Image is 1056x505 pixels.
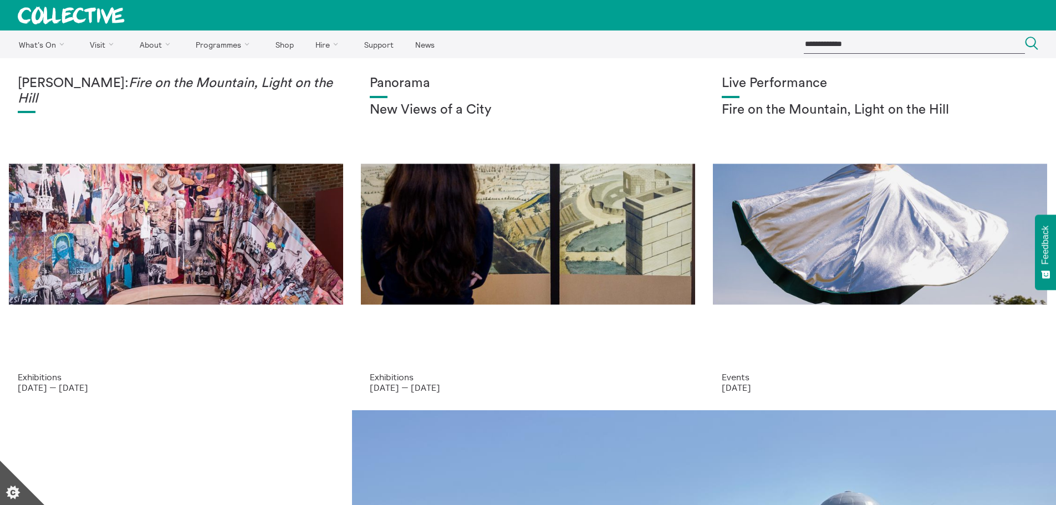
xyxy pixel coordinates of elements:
em: Fire on the Mountain, Light on the Hill [18,76,333,105]
h1: [PERSON_NAME]: [18,76,334,106]
a: Support [354,30,403,58]
a: Hire [306,30,353,58]
p: [DATE] — [DATE] [18,382,334,392]
button: Feedback - Show survey [1035,215,1056,290]
p: [DATE] [722,382,1038,392]
a: News [405,30,444,58]
h1: Panorama [370,76,686,91]
a: Visit [80,30,128,58]
h2: Fire on the Mountain, Light on the Hill [722,103,1038,118]
a: Shop [266,30,303,58]
a: What's On [9,30,78,58]
p: Exhibitions [18,372,334,382]
a: Photo: Eoin Carey Live Performance Fire on the Mountain, Light on the Hill Events [DATE] [704,58,1056,410]
p: Events [722,372,1038,382]
h2: New Views of a City [370,103,686,118]
p: Exhibitions [370,372,686,382]
a: About [130,30,184,58]
h1: Live Performance [722,76,1038,91]
p: [DATE] — [DATE] [370,382,686,392]
a: Collective Panorama June 2025 small file 8 Panorama New Views of a City Exhibitions [DATE] — [DATE] [352,58,704,410]
span: Feedback [1040,226,1050,264]
a: Programmes [186,30,264,58]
